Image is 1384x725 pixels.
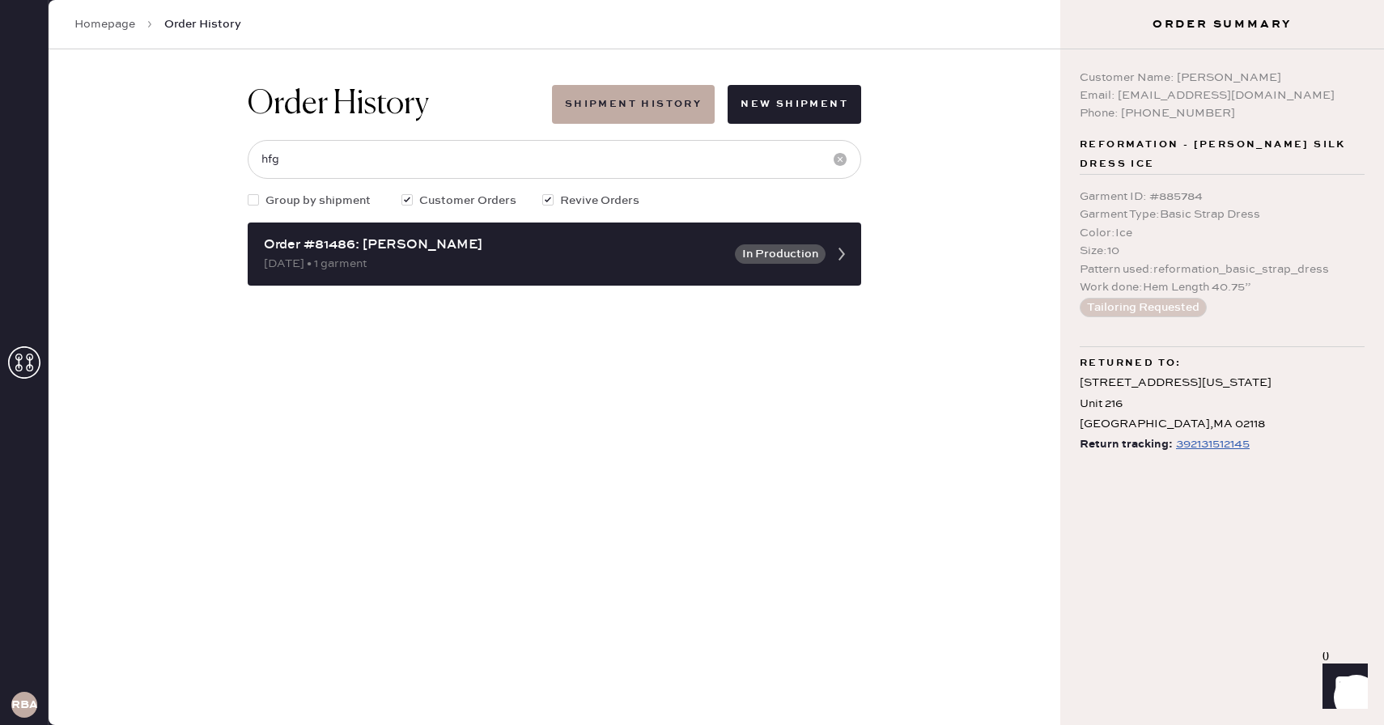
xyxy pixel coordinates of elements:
span: Customer Orders [419,192,516,210]
div: Customer Name: [PERSON_NAME] [1080,69,1365,87]
h3: RBA [11,699,37,710]
h1: Order History [248,85,429,124]
span: Group by shipment [265,192,371,210]
span: Returned to: [1080,354,1182,373]
button: In Production [735,244,826,264]
div: Email: [EMAIL_ADDRESS][DOMAIN_NAME] [1080,87,1365,104]
span: Return tracking: [1080,435,1173,455]
div: Garment Type : Basic Strap Dress [1080,206,1365,223]
div: Pattern used : reformation_basic_strap_dress [1080,261,1365,278]
div: Order #81486: [PERSON_NAME] [264,235,725,255]
div: [DATE] • 1 garment [264,255,725,273]
input: Search by order number, customer name, email or phone number [248,140,861,179]
iframe: Front Chat [1307,652,1377,722]
div: Work done : Hem Length 40.75” [1080,278,1365,296]
div: Color : Ice [1080,224,1365,242]
button: New Shipment [728,85,861,124]
span: Revive Orders [560,192,639,210]
span: Reformation - [PERSON_NAME] Silk Dress Ice [1080,135,1365,174]
a: 392131512145 [1173,435,1250,455]
button: Shipment History [552,85,715,124]
div: https://www.fedex.com/apps/fedextrack/?tracknumbers=392131512145&cntry_code=US [1176,435,1250,454]
div: [STREET_ADDRESS][US_STATE] Unit 216 [GEOGRAPHIC_DATA] , MA 02118 [1080,373,1365,435]
div: Size : 10 [1080,242,1365,260]
button: Tailoring Requested [1080,298,1207,317]
div: Phone: [PHONE_NUMBER] [1080,104,1365,122]
a: Homepage [74,16,135,32]
h3: Order Summary [1060,16,1384,32]
span: Order History [164,16,241,32]
div: Garment ID : # 885784 [1080,188,1365,206]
